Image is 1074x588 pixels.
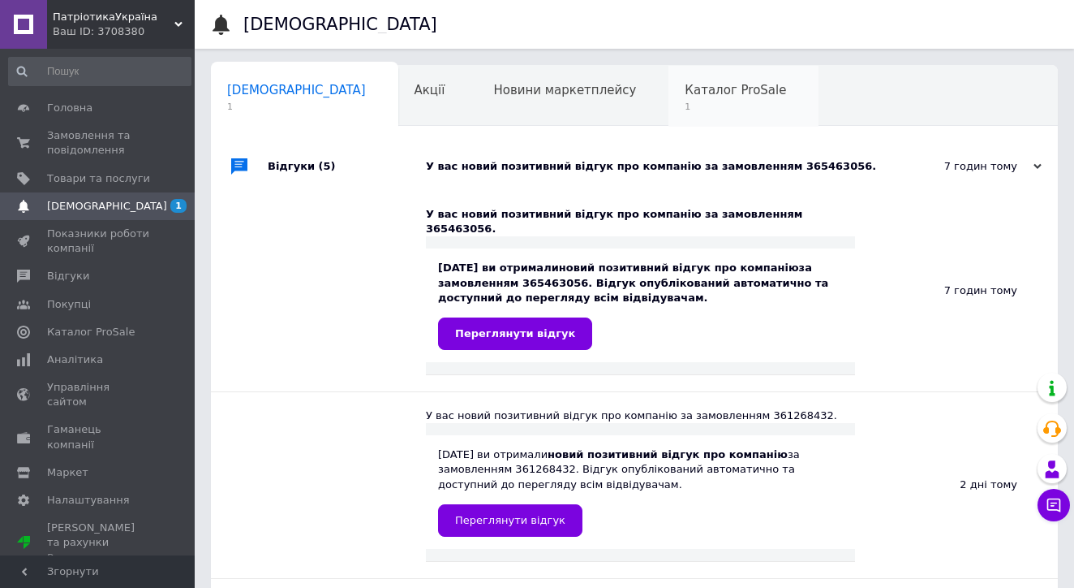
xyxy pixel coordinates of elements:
[415,83,445,97] span: Акції
[268,142,426,191] div: Відгуки
[8,57,191,86] input: Пошук
[243,15,437,34] h1: [DEMOGRAPHIC_DATA]
[47,227,150,256] span: Показники роботи компанії
[53,10,174,24] span: ПатріотикаУкраїна
[685,101,786,113] span: 1
[47,352,103,367] span: Аналітика
[47,380,150,409] span: Управління сайтом
[47,521,150,565] span: [PERSON_NAME] та рахунки
[47,128,150,158] span: Замовлення та повідомлення
[47,297,91,312] span: Покупці
[438,447,843,537] div: [DATE] ви отримали за замовленням 361268432. Відгук опублікований автоматично та доступний до пер...
[426,207,855,236] div: У вас новий позитивний відгук про компанію за замовленням 365463056.
[455,327,575,339] span: Переглянути відгук
[426,159,879,174] div: У вас новий позитивний відгук про компанію за замовленням 365463056.
[47,325,135,339] span: Каталог ProSale
[319,160,336,172] span: (5)
[438,504,582,537] a: Переглянути відгук
[47,551,150,565] div: Prom топ
[685,83,786,97] span: Каталог ProSale
[548,448,788,460] b: новий позитивний відгук про компанію
[855,392,1058,578] div: 2 дні тому
[47,493,130,508] span: Налаштування
[455,514,565,526] span: Переглянути відгук
[879,159,1042,174] div: 7 годин тому
[47,422,150,452] span: Гаманець компанії
[227,101,366,113] span: 1
[1037,489,1070,521] button: Чат з покупцем
[493,83,636,97] span: Новини маркетплейсу
[438,261,843,350] div: [DATE] ви отримали за замовленням 365463056. Відгук опублікований автоматично та доступний до пер...
[47,171,150,186] span: Товари та послуги
[53,24,195,39] div: Ваш ID: 3708380
[438,318,592,350] a: Переглянути відгук
[426,409,855,423] div: У вас новий позитивний відгук про компанію за замовленням 361268432.
[47,269,89,283] span: Відгуки
[47,101,92,115] span: Головна
[47,199,167,214] span: [DEMOGRAPHIC_DATA]
[855,191,1058,391] div: 7 годин тому
[559,262,799,274] b: новий позитивний відгук про компанію
[227,83,366,97] span: [DEMOGRAPHIC_DATA]
[170,199,187,213] span: 1
[47,465,88,480] span: Маркет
